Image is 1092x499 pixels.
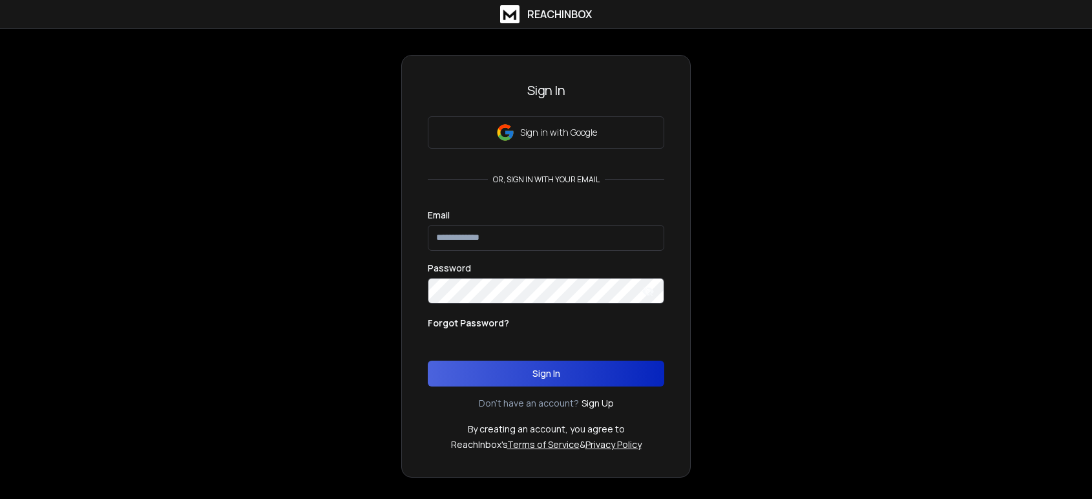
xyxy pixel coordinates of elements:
[428,211,450,220] label: Email
[520,126,597,139] p: Sign in with Google
[428,317,509,330] p: Forgot Password?
[488,175,605,185] p: or, sign in with your email
[500,5,520,23] img: logo
[468,423,625,436] p: By creating an account, you agree to
[507,438,580,451] a: Terms of Service
[585,438,642,451] a: Privacy Policy
[451,438,642,451] p: ReachInbox's &
[527,6,592,22] h1: ReachInbox
[500,5,592,23] a: ReachInbox
[479,397,579,410] p: Don't have an account?
[428,116,664,149] button: Sign in with Google
[582,397,614,410] a: Sign Up
[428,264,471,273] label: Password
[428,361,664,387] button: Sign In
[428,81,664,100] h3: Sign In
